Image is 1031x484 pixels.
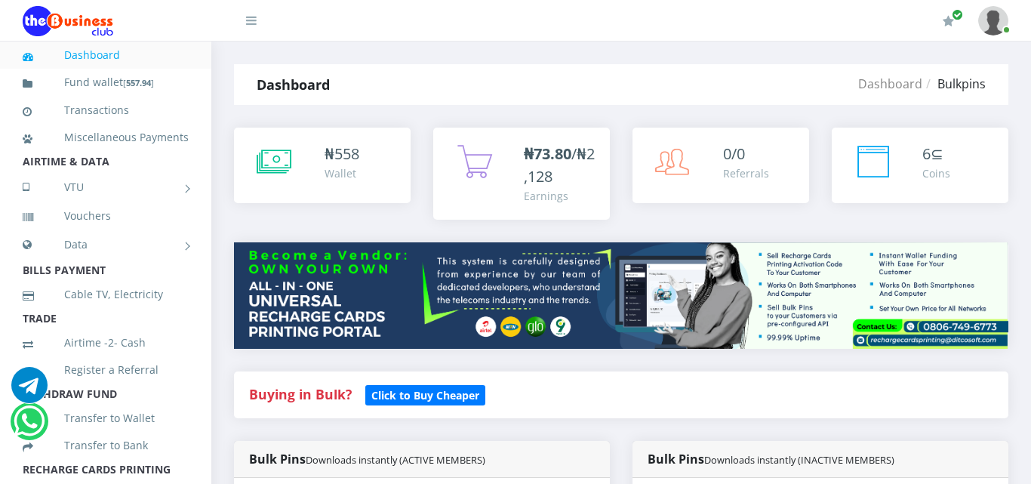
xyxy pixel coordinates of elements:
span: 558 [334,143,359,164]
a: Click to Buy Cheaper [365,385,485,403]
small: Downloads instantly (ACTIVE MEMBERS) [306,453,485,467]
a: Dashboard [23,38,189,72]
small: [ ] [123,77,154,88]
a: Fund wallet[557.94] [23,65,189,100]
a: Register a Referral [23,353,189,387]
span: 6 [922,143,931,164]
a: ₦558 Wallet [234,128,411,203]
strong: Bulk Pins [249,451,485,467]
a: Transfer to Bank [23,428,189,463]
span: Renew/Upgrade Subscription [952,9,963,20]
div: Wallet [325,165,359,181]
li: Bulkpins [922,75,986,93]
img: Logo [23,6,113,36]
small: Downloads instantly (INACTIVE MEMBERS) [704,453,894,467]
a: Chat for support [14,415,45,439]
a: Transfer to Wallet [23,401,189,436]
img: User [978,6,1008,35]
a: Airtime -2- Cash [23,325,189,360]
div: Coins [922,165,950,181]
a: Cable TV, Electricity [23,277,189,312]
a: VTU [23,168,189,206]
a: Miscellaneous Payments [23,120,189,155]
a: Dashboard [858,76,922,92]
strong: Dashboard [257,76,330,94]
span: /₦2,128 [524,143,595,187]
a: Vouchers [23,199,189,233]
strong: Bulk Pins [648,451,894,467]
b: 557.94 [126,77,151,88]
a: Chat for support [11,378,48,403]
i: Renew/Upgrade Subscription [943,15,954,27]
div: Earnings [524,188,595,204]
a: ₦73.80/₦2,128 Earnings [433,128,610,220]
b: ₦73.80 [524,143,571,164]
div: ₦ [325,143,359,165]
div: Referrals [723,165,769,181]
a: Transactions [23,93,189,128]
span: 0/0 [723,143,745,164]
div: ⊆ [922,143,950,165]
img: multitenant_rcp.png [234,242,1008,349]
a: 0/0 Referrals [632,128,809,203]
b: Click to Buy Cheaper [371,388,479,402]
strong: Buying in Bulk? [249,385,352,403]
a: Data [23,226,189,264]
